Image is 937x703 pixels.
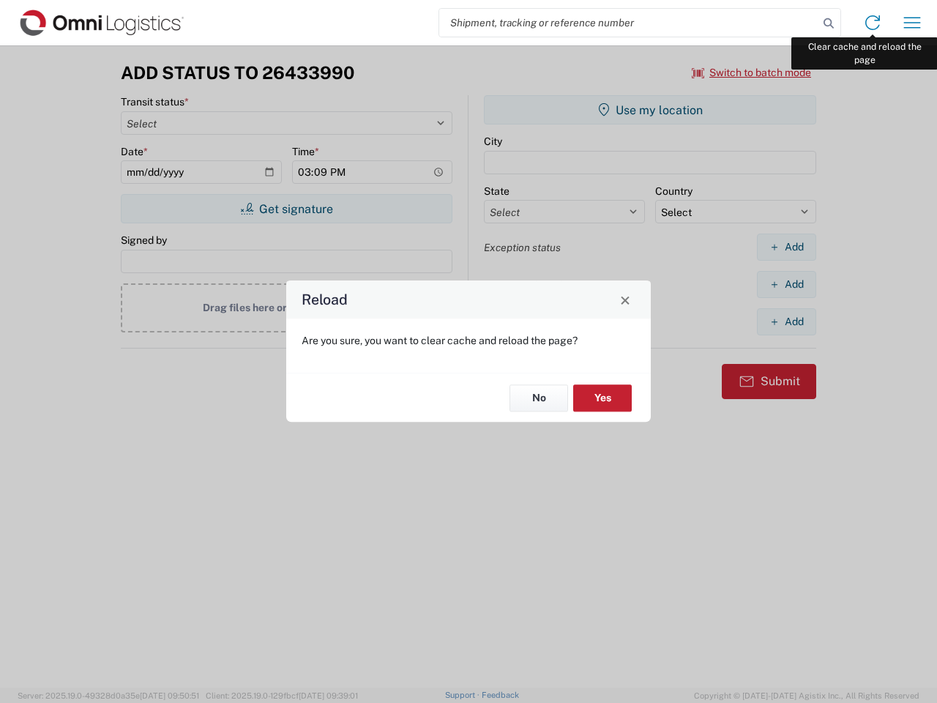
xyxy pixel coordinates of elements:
h4: Reload [302,289,348,310]
p: Are you sure, you want to clear cache and reload the page? [302,334,635,347]
button: Close [615,289,635,310]
button: Yes [573,384,632,412]
input: Shipment, tracking or reference number [439,9,818,37]
button: No [509,384,568,412]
